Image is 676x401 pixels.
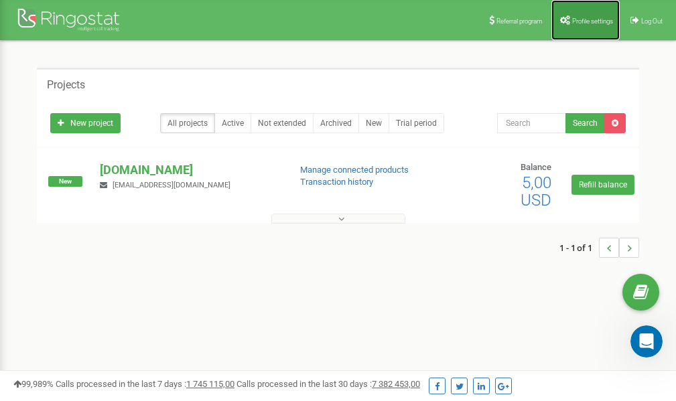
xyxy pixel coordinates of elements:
[100,161,278,179] p: [DOMAIN_NAME]
[630,325,663,357] iframe: Intercom live chat
[186,379,234,389] u: 1 745 115,00
[313,113,359,133] a: Archived
[559,224,639,271] nav: ...
[251,113,314,133] a: Not extended
[50,113,121,133] a: New project
[236,379,420,389] span: Calls processed in the last 30 days :
[641,17,663,25] span: Log Out
[497,113,566,133] input: Search
[496,17,543,25] span: Referral program
[571,175,634,195] a: Refill balance
[358,113,389,133] a: New
[47,79,85,91] h5: Projects
[300,177,373,187] a: Transaction history
[372,379,420,389] u: 7 382 453,00
[300,165,409,175] a: Manage connected products
[521,162,551,172] span: Balance
[214,113,251,133] a: Active
[521,173,551,210] span: 5,00 USD
[389,113,444,133] a: Trial period
[160,113,215,133] a: All projects
[113,181,230,189] span: [EMAIL_ADDRESS][DOMAIN_NAME]
[572,17,613,25] span: Profile settings
[48,176,82,187] span: New
[559,238,599,258] span: 1 - 1 of 1
[565,113,605,133] button: Search
[56,379,234,389] span: Calls processed in the last 7 days :
[13,379,54,389] span: 99,989%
